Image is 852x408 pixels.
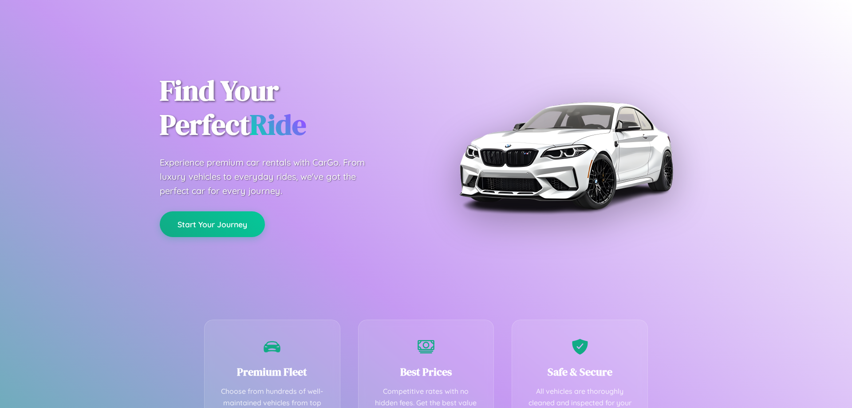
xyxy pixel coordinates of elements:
[218,364,327,379] h3: Premium Fleet
[372,364,481,379] h3: Best Prices
[250,105,306,144] span: Ride
[160,155,382,198] p: Experience premium car rentals with CarGo. From luxury vehicles to everyday rides, we've got the ...
[160,74,413,142] h1: Find Your Perfect
[455,44,677,266] img: Premium BMW car rental vehicle
[160,211,265,237] button: Start Your Journey
[525,364,634,379] h3: Safe & Secure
